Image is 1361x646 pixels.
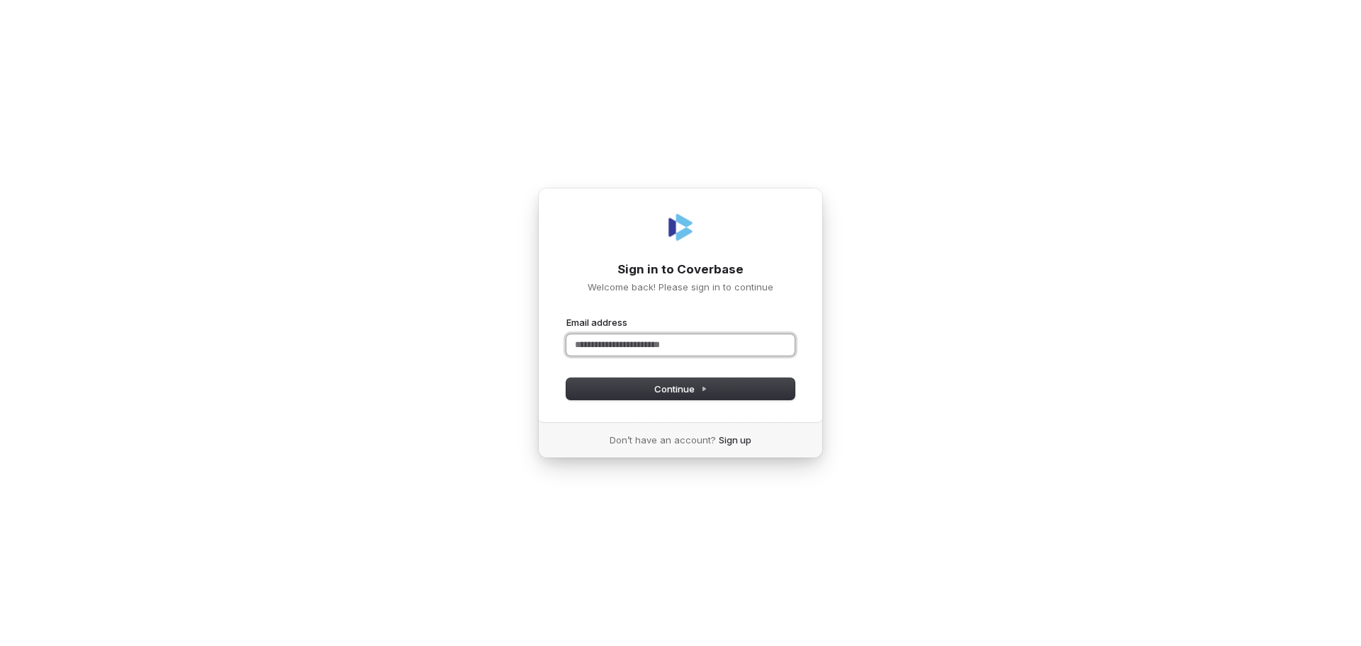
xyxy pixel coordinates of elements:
[566,261,795,278] h1: Sign in to Coverbase
[663,210,698,244] img: Coverbase
[566,280,795,293] p: Welcome back! Please sign in to continue
[566,316,627,329] label: Email address
[654,382,707,395] span: Continue
[719,433,751,446] a: Sign up
[610,433,716,446] span: Don’t have an account?
[566,378,795,399] button: Continue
